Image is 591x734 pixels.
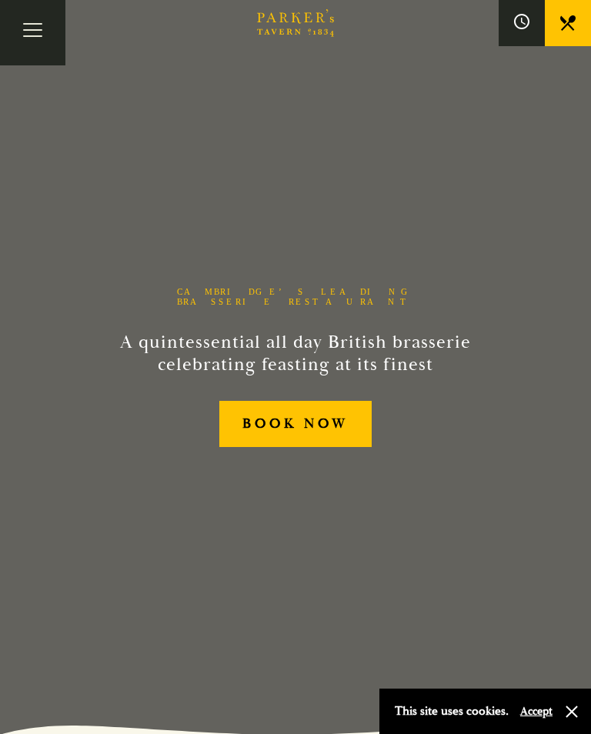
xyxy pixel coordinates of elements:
h2: A quintessential all day British brasserie celebrating feasting at its finest [78,332,513,376]
button: Close and accept [564,704,579,719]
button: Accept [520,704,553,719]
h1: Cambridge’s Leading Brasserie Restaurant [159,287,432,307]
p: This site uses cookies. [395,700,509,722]
a: BOOK NOW [219,401,372,448]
